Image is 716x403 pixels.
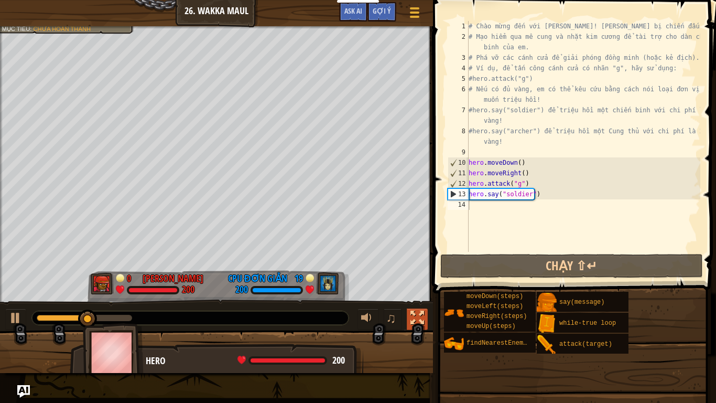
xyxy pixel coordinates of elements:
span: ♫ [386,310,396,326]
div: 10 [448,157,469,168]
div: 1 [448,21,469,31]
button: Chạy ⇧↵ [440,254,703,278]
div: health: 200 / 200 (+0.13/s) [237,356,345,365]
div: 0 [127,272,137,281]
span: say(message) [559,299,604,306]
img: portrait.png [537,335,557,355]
div: 3 [448,52,469,63]
div: 12 [448,178,469,189]
img: portrait.png [537,314,557,334]
div: 4 [448,63,469,73]
img: thang_avatar_frame.png [91,273,114,295]
button: Ask AI [17,385,30,398]
span: 200 [332,354,345,367]
img: portrait.png [444,334,464,354]
div: 5 [448,73,469,84]
img: thang_avatar_frame.png [316,273,339,295]
button: Bật tắt chế độ toàn màn hình [407,309,428,330]
div: [PERSON_NAME] [143,272,203,285]
div: 200 [182,285,194,295]
div: 7 [448,105,469,126]
span: Ask AI [344,6,362,16]
span: attack(target) [559,341,612,348]
div: 11 [448,168,469,178]
button: Tùy chỉnh âm lượng [357,309,378,330]
div: 14 [448,199,469,210]
div: CPU Đơn Giản [228,272,287,285]
div: 19 [292,272,303,281]
div: 2 [448,31,469,52]
button: Ctrl + P: Play [5,309,26,330]
img: portrait.png [537,293,557,313]
span: Gợi ý [373,6,391,16]
button: Ask AI [339,2,367,22]
div: Hero [146,354,353,368]
div: 200 [235,285,248,295]
button: ♫ [384,309,402,330]
div: 13 [448,189,469,199]
span: moveRight(steps) [467,313,527,320]
span: while-true loop [559,320,616,327]
div: 9 [448,147,469,157]
div: 8 [448,126,469,147]
span: moveLeft(steps) [467,303,523,310]
img: thang_avatar_frame.png [83,323,144,381]
button: Hiện game menu [402,2,428,27]
span: moveUp(steps) [467,323,516,330]
div: 6 [448,84,469,105]
span: findNearestEnemy() [467,340,535,347]
span: moveDown(steps) [467,293,523,300]
img: portrait.png [444,303,464,323]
